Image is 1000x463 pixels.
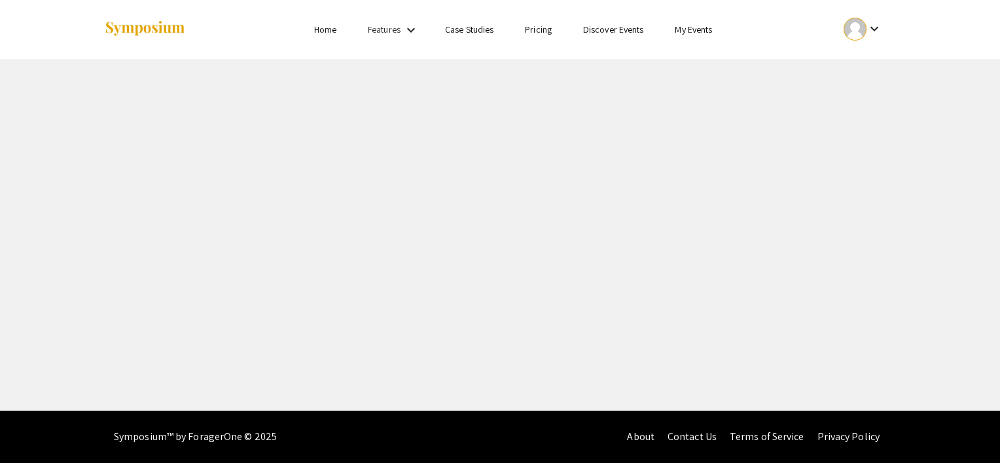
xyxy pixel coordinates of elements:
[368,24,401,35] a: Features
[583,24,644,35] a: Discover Events
[830,14,896,44] button: Expand account dropdown
[866,21,882,37] mat-icon: Expand account dropdown
[104,20,186,38] img: Symposium by ForagerOne
[730,430,804,443] a: Terms of Service
[627,430,654,443] a: About
[403,22,419,38] mat-icon: Expand Features list
[314,24,336,35] a: Home
[114,411,277,463] div: Symposium™ by ForagerOne © 2025
[817,430,880,443] a: Privacy Policy
[445,24,493,35] a: Case Studies
[675,24,712,35] a: My Events
[525,24,552,35] a: Pricing
[668,430,717,443] a: Contact Us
